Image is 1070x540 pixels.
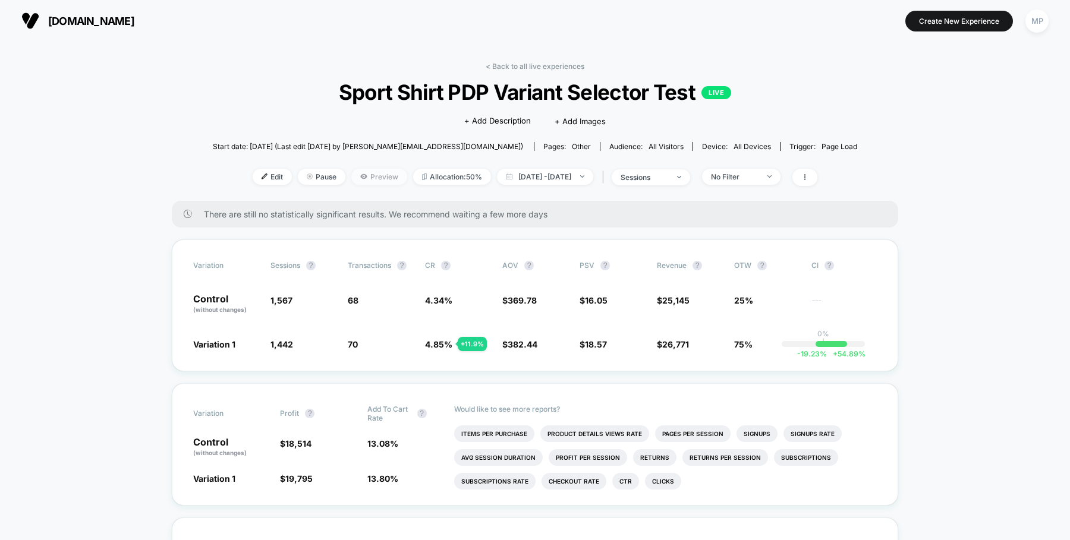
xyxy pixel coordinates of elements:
li: Pages Per Session [655,425,731,442]
span: $ [280,438,311,449]
span: 25,145 [662,295,690,305]
span: Variation 1 [193,473,235,484]
span: all devices [734,142,771,151]
li: Returns Per Session [682,449,768,466]
span: other [572,142,591,151]
div: MP [1025,10,1049,33]
span: Variation [193,261,259,270]
button: MP [1022,9,1052,33]
span: Start date: [DATE] (Last edit [DATE] by [PERSON_NAME][EMAIL_ADDRESS][DOMAIN_NAME]) [213,142,523,151]
li: Returns [633,449,676,466]
li: Product Details Views Rate [540,425,649,442]
span: Add To Cart Rate [367,405,411,422]
li: Checkout Rate [542,473,606,490]
span: $ [502,295,537,305]
p: Control [193,437,268,457]
li: Signups Rate [783,425,842,442]
span: 19,795 [285,473,313,484]
button: Create New Experience [905,11,1013,31]
span: $ [280,473,313,484]
span: 1,567 [270,295,292,305]
span: 68 [348,295,358,305]
span: 70 [348,339,358,349]
li: Items Per Purchase [454,425,534,442]
div: + 11.9 % [458,337,487,351]
span: 26,771 [662,339,689,349]
img: end [767,175,772,178]
span: Preview [351,169,407,185]
span: + [833,349,838,358]
span: + Add Description [464,115,531,127]
li: Signups [737,425,778,442]
button: ? [306,261,316,270]
img: rebalance [422,173,427,180]
button: ? [441,261,451,270]
span: 75% [734,339,753,349]
span: There are still no statistically significant results. We recommend waiting a few more days [204,209,874,219]
span: Profit [280,409,299,418]
p: Would like to see more reports? [454,405,877,413]
span: Sport Shirt PDP Variant Selector Test [245,80,824,105]
span: [DOMAIN_NAME] [48,15,134,27]
div: sessions [621,173,668,182]
span: Sessions [270,261,300,270]
img: end [677,176,681,178]
p: | [822,338,824,347]
span: 4.85 % [425,339,452,349]
button: ? [693,261,702,270]
span: 382.44 [508,339,537,349]
span: 54.89 % [827,349,866,358]
span: 369.78 [508,295,537,305]
span: Device: [693,142,780,151]
button: ? [397,261,407,270]
img: edit [262,173,267,179]
span: Revenue [657,261,687,270]
button: ? [600,261,610,270]
span: 13.80 % [367,473,398,484]
span: $ [580,339,607,349]
span: $ [502,339,537,349]
span: 18,514 [285,438,311,449]
button: [DOMAIN_NAME] [18,11,138,30]
span: Pause [298,169,345,185]
div: No Filter [711,172,759,181]
span: [DATE] - [DATE] [497,169,593,185]
span: 1,442 [270,339,293,349]
img: end [580,175,584,178]
span: | [599,169,612,186]
span: All Visitors [649,142,684,151]
button: ? [757,261,767,270]
span: Edit [253,169,292,185]
span: 18.57 [585,339,607,349]
div: Trigger: [789,142,857,151]
a: < Back to all live experiences [486,62,584,71]
li: Avg Session Duration [454,449,543,466]
p: LIVE [701,86,731,99]
span: $ [657,339,689,349]
li: Ctr [612,473,639,490]
span: 13.08 % [367,438,398,449]
li: Profit Per Session [549,449,627,466]
span: -19.23 % [797,349,827,358]
li: Clicks [645,473,681,490]
li: Subscriptions Rate [454,473,536,490]
button: ? [417,409,427,418]
span: (without changes) [193,306,247,313]
span: OTW [734,261,800,270]
span: 25% [734,295,753,305]
img: calendar [506,173,512,179]
span: PSV [580,261,594,270]
span: CI [811,261,877,270]
span: AOV [502,261,518,270]
button: ? [305,409,314,418]
p: Control [193,294,259,314]
button: ? [824,261,834,270]
span: (without changes) [193,449,247,456]
span: Variation 1 [193,339,235,349]
span: --- [811,297,877,314]
button: ? [524,261,534,270]
span: 16.05 [585,295,608,305]
img: end [307,173,313,179]
span: $ [657,295,690,305]
span: + Add Images [555,116,606,126]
